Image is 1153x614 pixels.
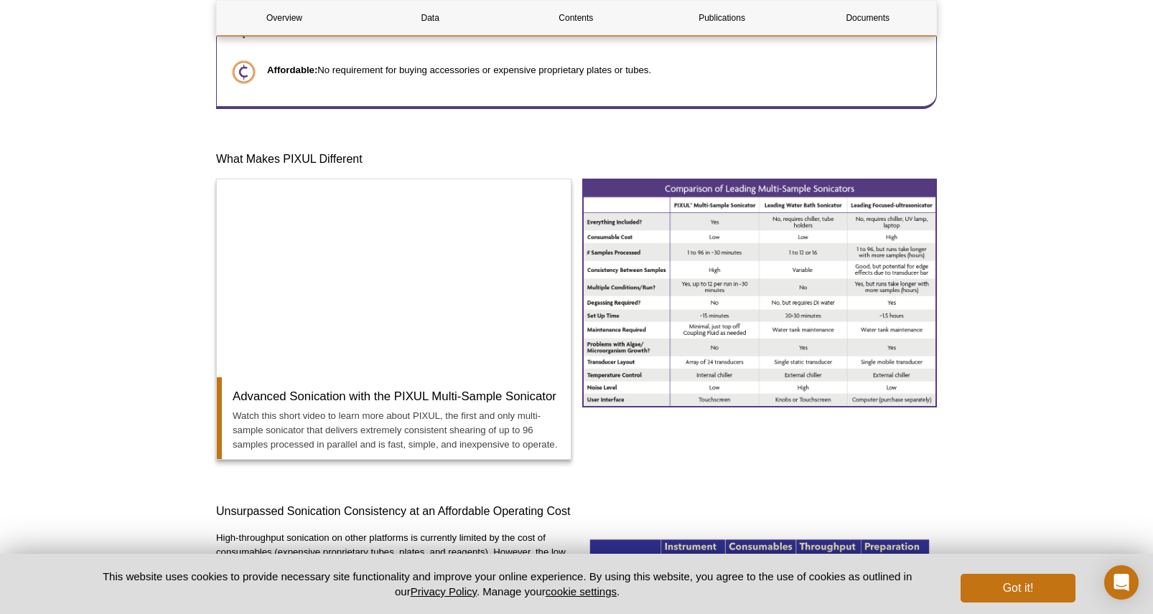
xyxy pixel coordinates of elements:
img: PIXUL sonication comparison [582,179,938,407]
a: Contents [508,1,643,35]
a: Documents [800,1,935,35]
button: Got it! [961,574,1075,603]
iframe: Advanced Sonication with the PIXUL Multi-Sample Sonicator [217,179,571,378]
h3: Unsurpassed Sonication Consistency at an Affordable Operating Cost [216,503,937,520]
img: Affordable [231,60,256,85]
button: cookie settings [546,585,617,598]
p: This website uses cookies to provide necessary site functionality and improve your online experie... [78,569,937,599]
p: Watch this short video to learn more about PIXUL, the first and only multi-sample sonicator that ... [233,409,560,452]
p: No requirement for buying accessories or expensive proprietary plates or tubes. [267,63,922,77]
a: Overview [217,1,352,35]
h3: Advanced Sonication with the PIXUL Multi-Sample Sonicator [233,377,571,405]
a: Privacy Policy [411,585,477,598]
strong: Affordable: [267,65,317,75]
a: Data [363,1,498,35]
a: Publications [655,1,790,35]
div: Open Intercom Messenger [1104,565,1139,600]
h3: What Makes PIXUL Different [216,122,937,168]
